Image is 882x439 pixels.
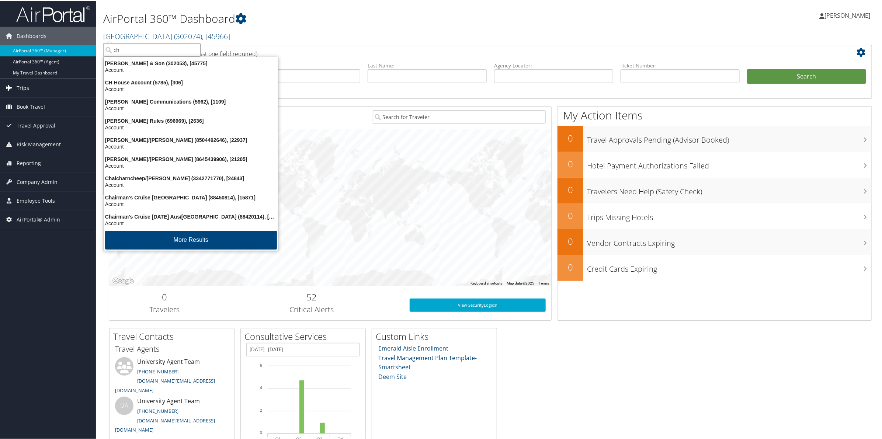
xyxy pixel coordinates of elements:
[17,172,58,191] span: Company Admin
[17,153,41,172] span: Reporting
[100,59,282,66] div: [PERSON_NAME] & Son (302053), [45775]
[260,362,262,367] tspan: 6
[202,31,230,41] span: , [ 45966 ]
[17,210,60,228] span: AirPortal® Admin
[100,219,282,226] div: Account
[587,156,872,170] h3: Hotel Payment Authorizations Failed
[113,330,234,342] h2: Travel Contacts
[558,234,583,247] h2: 0
[100,174,282,181] div: Chaicharncheep/[PERSON_NAME] (3342771770), [24843]
[558,260,583,273] h2: 0
[115,417,215,433] a: [DOMAIN_NAME][EMAIL_ADDRESS][DOMAIN_NAME]
[100,104,282,111] div: Account
[410,298,546,311] a: View SecurityLogic®
[470,280,502,285] button: Keyboard shortcuts
[16,5,90,22] img: airportal-logo.png
[558,254,872,280] a: 0Credit Cards Expiring
[104,42,201,56] input: Search Accounts
[260,407,262,412] tspan: 2
[558,177,872,203] a: 0Travelers Need Help (Safety Check)
[587,259,872,273] h3: Credit Cards Expiring
[100,194,282,200] div: Chairman's Cruise [GEOGRAPHIC_DATA] (88450814), [15871]
[17,26,46,45] span: Dashboards
[379,353,477,371] a: Travel Management Plan Template- Smartsheet
[241,61,360,69] label: First Name:
[17,191,55,209] span: Employee Tools
[115,377,215,393] a: [DOMAIN_NAME][EMAIL_ADDRESS][DOMAIN_NAME]
[105,230,277,249] button: More Results
[558,203,872,229] a: 0Trips Missing Hotels
[225,304,399,314] h3: Critical Alerts
[100,143,282,149] div: Account
[137,367,178,374] a: [PHONE_NUMBER]
[100,117,282,123] div: [PERSON_NAME] Rules (696969), [2636]
[111,276,135,285] img: Google
[137,407,178,414] a: [PHONE_NUMBER]
[17,97,45,115] span: Book Travel
[824,11,870,19] span: [PERSON_NAME]
[558,131,583,144] h2: 0
[376,330,497,342] h2: Custom Links
[187,49,257,57] span: (at least one field required)
[819,4,878,26] a: [PERSON_NAME]
[558,209,583,221] h2: 0
[100,98,282,104] div: [PERSON_NAME] Communications (5962), [1109]
[244,330,365,342] h2: Consultative Services
[100,200,282,207] div: Account
[368,61,487,69] label: Last Name:
[587,234,872,248] h3: Vendor Contracts Expiring
[115,46,803,58] h2: Airtinerary Lookup
[558,183,583,195] h2: 0
[115,290,214,303] h2: 0
[379,344,449,352] a: Emerald Aisle Enrollment
[100,79,282,85] div: CH House Account (5785), [306]
[100,85,282,92] div: Account
[115,343,229,353] h3: Travel Agents
[17,116,55,134] span: Travel Approval
[100,155,282,162] div: [PERSON_NAME]/[PERSON_NAME] (8645439906), [21205]
[100,123,282,130] div: Account
[100,162,282,168] div: Account
[558,157,583,170] h2: 0
[100,136,282,143] div: [PERSON_NAME]/[PERSON_NAME] (8504492646), [22937]
[174,31,202,41] span: ( 302074 )
[558,229,872,254] a: 0Vendor Contracts Expiring
[100,213,282,219] div: Chairman's Cruise [DATE] Aus/[GEOGRAPHIC_DATA] (88420114), [15865]
[621,61,740,69] label: Ticket Number:
[111,396,232,435] li: University Agent Team
[558,107,872,122] h1: My Action Items
[587,182,872,196] h3: Travelers Need Help (Safety Check)
[100,181,282,188] div: Account
[100,66,282,73] div: Account
[558,151,872,177] a: 0Hotel Payment Authorizations Failed
[379,372,407,380] a: Deem Site
[260,385,262,389] tspan: 4
[507,281,534,285] span: Map data ©2025
[115,396,133,414] div: UA
[103,31,230,41] a: [GEOGRAPHIC_DATA]
[260,430,262,434] tspan: 0
[558,125,872,151] a: 0Travel Approvals Pending (Advisor Booked)
[17,78,29,97] span: Trips
[111,276,135,285] a: Open this area in Google Maps (opens a new window)
[373,109,546,123] input: Search for Traveler
[587,208,872,222] h3: Trips Missing Hotels
[747,69,866,83] button: Search
[225,290,399,303] h2: 52
[103,10,619,26] h1: AirPortal 360™ Dashboard
[111,356,232,396] li: University Agent Team
[587,130,872,144] h3: Travel Approvals Pending (Advisor Booked)
[539,281,549,285] a: Terms (opens in new tab)
[17,135,61,153] span: Risk Management
[494,61,613,69] label: Agency Locator:
[115,304,214,314] h3: Travelers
